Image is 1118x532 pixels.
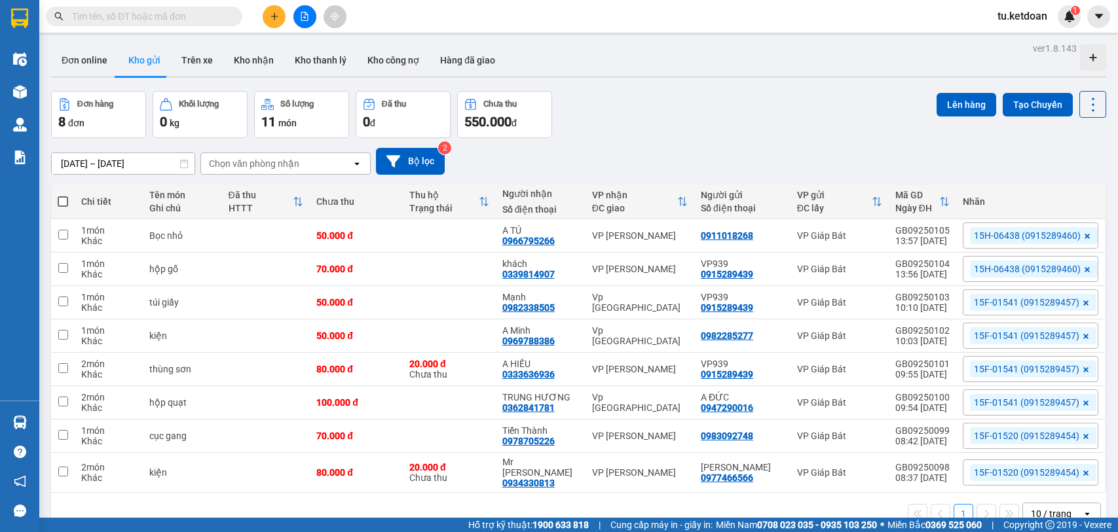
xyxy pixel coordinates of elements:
div: Chưa thu [316,196,396,207]
div: 20.000 đ [409,462,489,472]
button: aim [324,5,346,28]
span: 15F-01541 (0915289457) [974,330,1079,342]
span: plus [270,12,279,21]
div: 0977466566 [701,472,753,483]
div: GB09250105 [895,225,950,236]
div: A ĐỨC [701,392,784,402]
div: cục gang [149,431,215,441]
th: Toggle SortBy [586,185,694,219]
button: Bộ lọc [376,148,445,175]
div: Khác [81,472,136,483]
div: 13:57 [DATE] [895,236,950,246]
button: Chưa thu550.000đ [457,91,552,138]
div: 0969788386 [502,336,555,346]
div: 0982285277 [701,330,753,341]
div: GB09250099 [895,425,950,436]
button: Khối lượng0kg [153,91,248,138]
img: warehouse-icon [13,52,27,66]
div: Bọc nhỏ [149,230,215,241]
div: Khác [81,269,136,279]
div: 2 món [81,462,136,472]
div: VP939 [701,359,784,369]
span: copyright [1045,520,1054,529]
strong: 0708 023 035 - 0935 103 250 [757,520,877,530]
div: 80.000 đ [316,364,396,374]
div: A TÚ [502,225,579,236]
div: 0362841781 [502,402,555,413]
div: Khác [81,369,136,380]
div: Số lượng [280,99,314,109]
input: Select a date range. [52,153,195,174]
input: Tìm tên, số ĐT hoặc mã đơn [72,9,227,24]
div: Mã GD [895,190,939,200]
span: caret-down [1093,10,1105,22]
span: đ [512,118,517,128]
img: warehouse-icon [13,416,27,429]
div: 0915289439 [701,302,753,313]
div: 08:37 [DATE] [895,472,950,483]
img: solution-icon [13,151,27,164]
div: GB09250102 [895,325,950,336]
div: 100.000 đ [316,397,396,408]
div: hộp gỗ [149,264,215,274]
div: thùng sơn [149,364,215,374]
div: 09:54 [DATE] [895,402,950,413]
div: Nhãn [963,196,1098,207]
div: 09:55 [DATE] [895,369,950,380]
span: 0 [160,114,167,130]
div: A HIẾU [502,359,579,369]
div: VP939 [701,258,784,269]
div: 0915289439 [701,269,753,279]
div: VP Giáp Bát [797,297,882,308]
span: 550.000 [464,114,512,130]
div: 70.000 đ [316,264,396,274]
div: Tạo kho hàng mới [1080,44,1106,71]
div: Ngày ĐH [895,203,939,213]
span: aim [330,12,339,21]
span: Miền Bắc [887,518,982,532]
div: Đã thu [382,99,406,109]
button: Kho công nợ [357,44,430,76]
div: Tiến Thành [502,425,579,436]
div: VP [PERSON_NAME] [592,467,688,478]
div: Vp [GEOGRAPHIC_DATA] [592,292,688,313]
div: GB09250101 [895,359,950,369]
div: 10:03 [DATE] [895,336,950,346]
button: Lên hàng [937,93,996,116]
div: Khác [81,436,136,446]
div: Định Tàu Ngầm [701,462,784,472]
span: question-circle [14,446,26,458]
div: 1 món [81,292,136,302]
span: | [992,518,994,532]
div: 08:42 [DATE] [895,436,950,446]
div: A Minh [502,325,579,336]
span: 1 [1073,6,1077,15]
div: 2 món [81,359,136,369]
div: Mạnh [502,292,579,302]
div: 50.000 đ [316,330,396,341]
span: tu.ketdoan [987,8,1058,24]
button: Kho thanh lý [284,44,357,76]
span: Miền Nam [716,518,877,532]
div: Khác [81,402,136,413]
div: Khác [81,236,136,246]
span: 15F-01520 (0915289454) [974,467,1079,478]
div: ver 1.8.143 [1033,41,1077,56]
div: VP nhận [592,190,677,200]
span: 15F-01520 (0915289454) [974,430,1079,442]
div: 70.000 đ [316,431,396,441]
div: Chưa thu [409,462,489,483]
span: 11 [261,114,276,130]
span: ⚪️ [880,522,884,527]
div: 0978705226 [502,436,555,446]
div: GB09250104 [895,258,950,269]
div: 50.000 đ [316,230,396,241]
strong: 1900 633 818 [532,520,589,530]
th: Toggle SortBy [222,185,310,219]
div: GB09250100 [895,392,950,402]
span: 0 [363,114,370,130]
button: Tạo Chuyến [1003,93,1073,116]
div: Đơn hàng [77,99,113,109]
img: icon-new-feature [1064,10,1075,22]
div: 1 món [81,225,136,236]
